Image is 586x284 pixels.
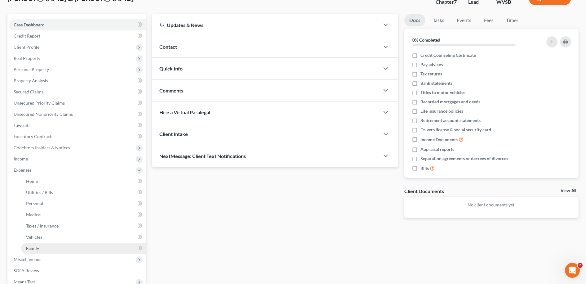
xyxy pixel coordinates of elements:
[420,117,481,124] span: Retirement account statements
[21,187,146,198] a: Utilities / Bills
[420,165,429,172] span: Bills
[14,33,40,38] span: Credit Report
[420,52,476,58] span: Credit Counseling Certificate
[14,89,43,94] span: Secured Claims
[501,14,523,26] a: Timer
[404,188,444,194] div: Client Documents
[420,61,443,68] span: Pay advices
[578,263,583,268] span: 2
[420,127,491,133] span: Drivers license & social security card
[420,99,480,105] span: Recorded mortgages and deeds
[26,190,53,195] span: Utilities / Bills
[21,198,146,209] a: Personal
[21,176,146,187] a: Home
[26,201,43,206] span: Personal
[14,134,53,139] span: Executory Contracts
[159,131,188,137] span: Client Intake
[159,65,183,71] span: Quick Info
[420,137,458,143] span: Income Documents
[9,120,146,131] a: Lawsuits
[14,44,39,50] span: Client Profile
[14,123,30,128] span: Lawsuits
[14,111,73,117] span: Unsecured Nonpriority Claims
[26,178,38,184] span: Home
[159,88,183,93] span: Comments
[21,220,146,232] a: Taxes / Insurance
[14,67,49,72] span: Personal Property
[14,78,48,83] span: Property Analysis
[26,212,42,217] span: Medical
[9,131,146,142] a: Executory Contracts
[159,22,372,28] div: Updates & News
[9,109,146,120] a: Unsecured Nonpriority Claims
[9,265,146,276] a: SOFA Review
[420,89,465,96] span: Titles to motor vehicles
[9,75,146,86] a: Property Analysis
[420,156,508,162] span: Separation agreements or decrees of divorces
[420,80,452,86] span: Bank statements
[14,167,31,173] span: Expenses
[21,209,146,220] a: Medical
[159,109,210,115] span: Hire a Virtual Paralegal
[412,37,440,43] strong: 0% Completed
[14,156,28,161] span: Income
[26,223,59,228] span: Taxes / Insurance
[409,202,574,208] p: No client documents yet.
[565,263,580,278] iframe: Intercom live chat
[9,30,146,42] a: Credit Report
[420,71,442,77] span: Tax returns
[159,153,246,159] span: NextMessage: Client Text Notifications
[9,86,146,97] a: Secured Claims
[452,14,476,26] a: Events
[404,14,425,26] a: Docs
[159,44,177,50] span: Contact
[14,100,65,106] span: Unsecured Priority Claims
[26,234,42,240] span: Vehicles
[14,56,40,61] span: Real Property
[14,268,39,273] span: SOFA Review
[420,108,463,114] span: Life insurance policies
[14,145,70,150] span: Codebtors Insiders & Notices
[26,246,39,251] span: Family
[21,243,146,254] a: Family
[561,189,576,193] a: View All
[479,14,499,26] a: Fees
[14,22,45,27] span: Case Dashboard
[14,257,41,262] span: Miscellaneous
[9,97,146,109] a: Unsecured Priority Claims
[21,232,146,243] a: Vehicles
[420,146,454,152] span: Appraisal reports
[428,14,449,26] a: Tasks
[9,19,146,30] a: Case Dashboard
